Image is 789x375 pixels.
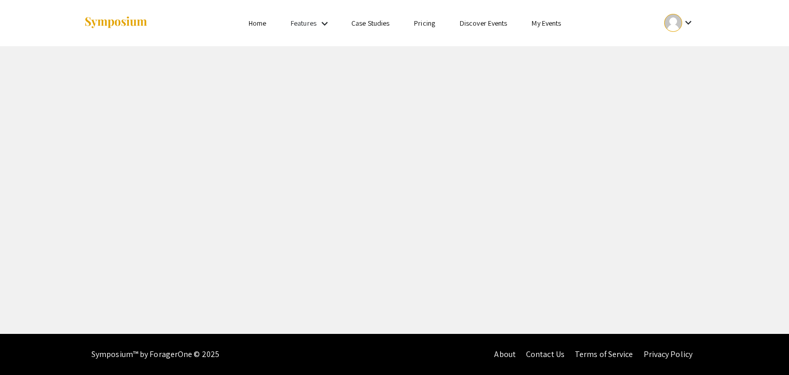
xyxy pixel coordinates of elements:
mat-icon: Expand account dropdown [682,16,694,29]
a: My Events [532,18,561,28]
a: About [494,349,516,360]
a: Features [291,18,316,28]
a: Privacy Policy [644,349,692,360]
button: Expand account dropdown [653,11,705,34]
mat-icon: Expand Features list [318,17,331,30]
div: Symposium™ by ForagerOne © 2025 [91,334,219,375]
a: Discover Events [460,18,508,28]
a: Home [249,18,266,28]
a: Terms of Service [575,349,633,360]
a: Contact Us [526,349,565,360]
img: Symposium by ForagerOne [84,16,148,30]
a: Pricing [414,18,435,28]
a: Case Studies [351,18,389,28]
